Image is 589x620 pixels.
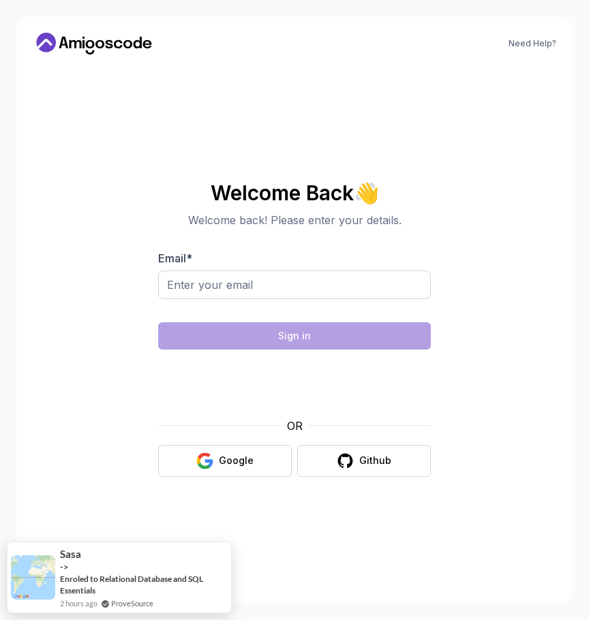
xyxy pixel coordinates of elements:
a: Need Help? [509,38,556,49]
div: Github [359,454,391,467]
iframe: Widget containing checkbox for hCaptcha security challenge [192,358,397,409]
span: Sasa [60,548,81,560]
p: Welcome back! Please enter your details. [158,212,431,228]
button: Google [158,445,292,477]
div: Google [219,454,254,467]
button: Github [297,445,431,477]
span: -> [60,561,69,572]
a: Enroled to Relational Database and SQL Essentials [60,573,228,596]
span: 2 hours ago [60,598,97,609]
p: OR [287,418,303,434]
span: 👋 [352,179,382,206]
a: ProveSource [111,599,153,608]
a: Home link [33,33,155,55]
div: Sign in [278,329,311,343]
input: Enter your email [158,270,431,299]
h2: Welcome Back [158,182,431,204]
label: Email * [158,251,192,265]
button: Sign in [158,322,431,350]
img: provesource social proof notification image [11,555,55,600]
